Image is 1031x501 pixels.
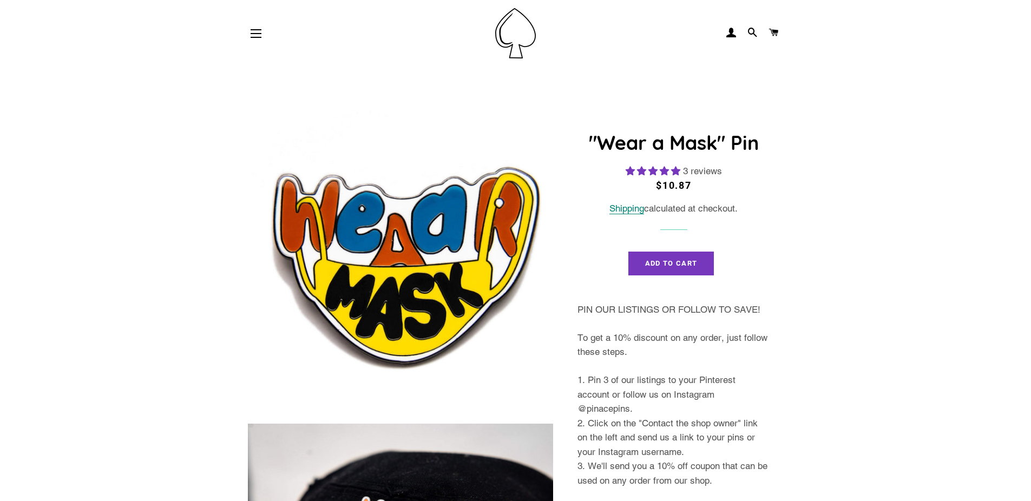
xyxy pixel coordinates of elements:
[495,8,536,58] img: Pin-Ace
[628,252,714,275] button: Add to Cart
[577,331,770,359] p: To get a 10% discount on any order, just follow these steps.
[609,203,644,214] a: Shipping
[577,373,770,488] p: 1. Pin 3 of our listings to your Pinterest account or follow us on Instagram @pinacepins. 2. Clic...
[577,201,770,216] div: calculated at checkout.
[645,259,697,267] span: Add to Cart
[626,166,683,176] span: 5.00 stars
[577,129,770,156] h1: "Wear a Mask" Pin
[656,180,692,191] span: $10.87
[683,166,722,176] span: 3 reviews
[248,110,554,416] img: Wear a Mask Enamel Pin Badge Gift Pandemic COVID 19 Social Distance For Him/Her - Pin Ace
[577,302,770,317] p: PIN OUR LISTINGS OR FOLLOW TO SAVE!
